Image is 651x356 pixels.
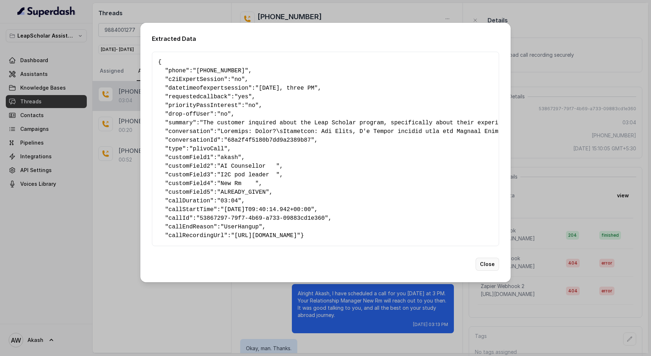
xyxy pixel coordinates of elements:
[169,94,227,100] span: requestedcallback
[169,189,210,196] span: customField5
[169,206,214,213] span: callStartTime
[231,232,301,239] span: "[URL][DOMAIN_NAME]"
[231,76,245,83] span: "no"
[169,68,186,74] span: phone
[217,189,269,196] span: "ALREADY_GIVEN"
[189,146,227,152] span: "plivoCall"
[169,180,210,187] span: customField4
[217,111,231,117] span: "no"
[169,111,210,117] span: drop-offUser
[169,154,210,161] span: customField1
[234,94,252,100] span: "yes"
[169,85,248,91] span: datetimeofexpertsession
[169,198,210,204] span: callDuration
[217,198,241,204] span: "03:04"
[221,224,262,230] span: "UserHangup"
[169,224,214,230] span: callEndReason
[245,102,259,109] span: "no"
[224,137,314,143] span: "68a2f4f5180b7dd9a2389b87"
[196,215,328,222] span: "53867297-79f7-4b69-a733-09883cd1e360"
[217,154,241,161] span: "akash"
[158,58,493,240] pre: { " ": , " ": , " ": , " ": , " ": , " ": , " ": , " ": , " ": , " ": , " ": , " ": , " ": , " ":...
[255,85,318,91] span: "[DATE], three PM"
[169,163,210,170] span: customField2
[476,258,499,271] button: Close
[217,172,280,178] span: "I2C pod leader "
[193,68,248,74] span: "[PHONE_NUMBER]"
[169,102,238,109] span: priorityPassInterest
[169,137,217,143] span: conversationId
[152,34,499,43] h2: Extracted Data
[217,180,259,187] span: "New Rm "
[169,76,224,83] span: c2iExpertSession
[221,206,314,213] span: "[DATE]T09:40:14.942+00:00"
[169,120,193,126] span: summary
[169,146,182,152] span: type
[169,232,224,239] span: callRecordingUrl
[169,172,210,178] span: customField3
[217,163,280,170] span: "AI Counsellor "
[169,215,190,222] span: callId
[169,128,210,135] span: conversation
